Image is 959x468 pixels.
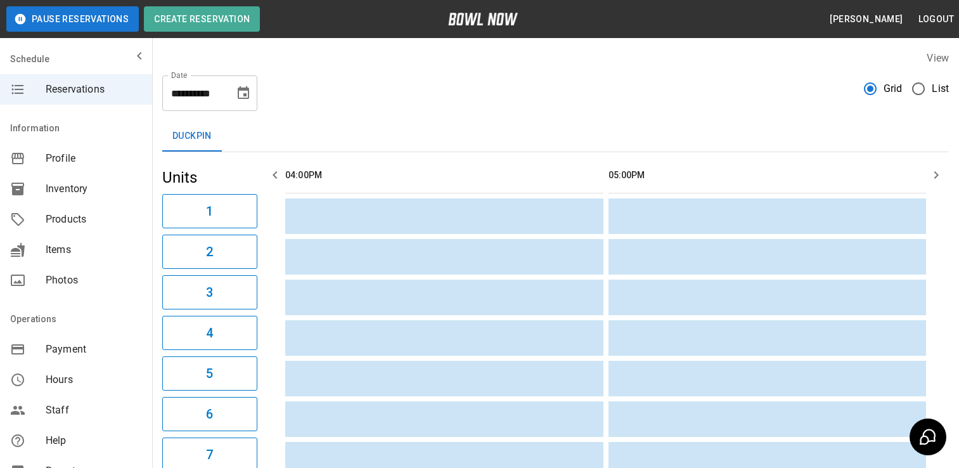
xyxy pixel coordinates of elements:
button: 5 [162,356,257,391]
h6: 6 [206,404,213,424]
h6: 2 [206,242,213,262]
img: logo [448,13,518,25]
h6: 7 [206,445,213,465]
span: Grid [884,81,903,96]
button: 6 [162,397,257,431]
span: Staff [46,403,142,418]
th: 05:00PM [608,157,927,193]
th: 04:00PM [285,157,603,193]
span: Help [46,433,142,448]
button: 2 [162,235,257,269]
h6: 1 [206,201,213,221]
h6: 5 [206,363,213,384]
span: Profile [46,151,142,166]
span: Inventory [46,181,142,197]
button: 3 [162,275,257,309]
button: Choose date, selected date is Sep 17, 2025 [231,81,256,106]
button: 1 [162,194,257,228]
span: Products [46,212,142,227]
span: Reservations [46,82,142,97]
h5: Units [162,167,257,188]
span: Hours [46,372,142,387]
h6: 4 [206,323,213,343]
span: Items [46,242,142,257]
span: Payment [46,342,142,357]
button: Pause Reservations [6,6,139,32]
button: Duckpin [162,121,222,152]
div: inventory tabs [162,121,949,152]
button: Logout [913,8,959,31]
span: Photos [46,273,142,288]
h6: 3 [206,282,213,302]
button: [PERSON_NAME] [825,8,908,31]
span: List [932,81,949,96]
label: View [927,52,949,64]
button: 4 [162,316,257,350]
button: Create Reservation [144,6,260,32]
